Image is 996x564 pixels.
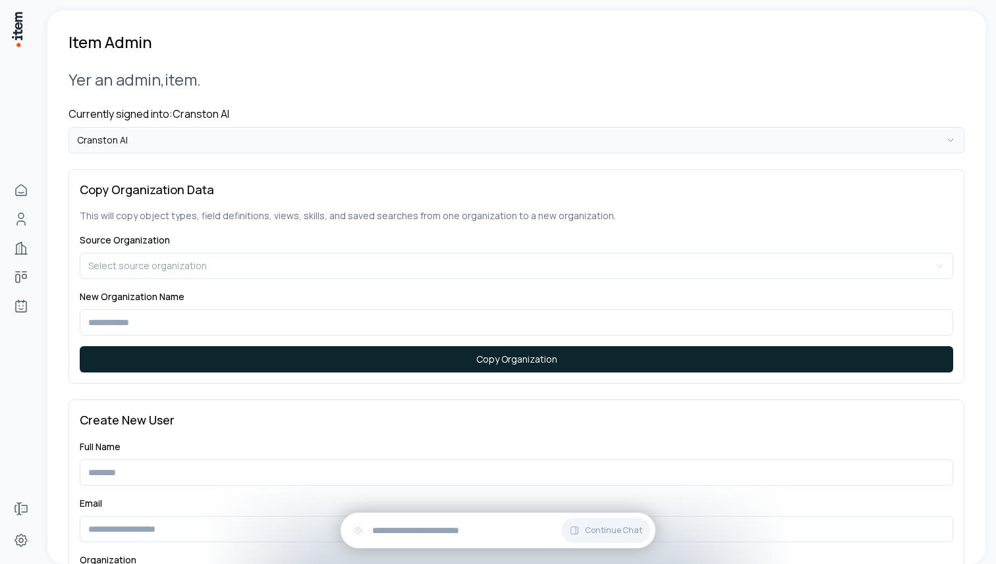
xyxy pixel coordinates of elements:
h2: Yer an admin, item . [69,68,964,90]
div: Continue Chat [341,513,655,548]
h3: Copy Organization Data [80,180,953,199]
a: Contacts [8,206,34,232]
h3: Create New User [80,411,953,429]
a: Companies [8,235,34,261]
label: Email [80,497,102,509]
label: New Organization Name [80,290,184,303]
span: Continue Chat [585,525,642,536]
label: Source Organization [80,234,170,246]
a: Settings [8,527,34,553]
a: deals [8,264,34,290]
h1: Item Admin [69,32,152,53]
a: Forms [8,496,34,522]
button: Continue Chat [561,518,650,543]
img: Item Brain Logo [11,11,24,48]
a: Agents [8,293,34,319]
h4: Currently signed into: Cranston AI [69,106,964,122]
p: This will copy object types, field definitions, views, skills, and saved searches from one organi... [80,209,953,222]
button: Copy Organization [80,346,953,372]
label: Full Name [80,440,121,453]
a: Home [8,177,34,203]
